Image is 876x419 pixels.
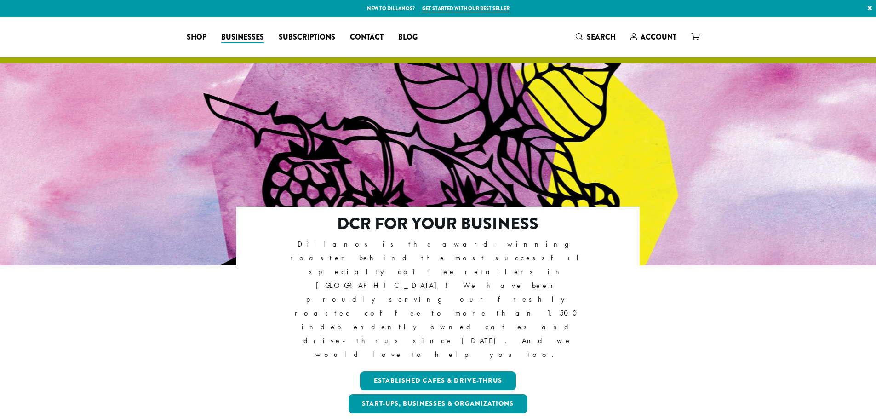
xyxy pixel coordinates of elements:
[279,32,335,43] span: Subscriptions
[221,32,264,43] span: Businesses
[398,32,418,43] span: Blog
[422,5,510,12] a: Get started with our best seller
[179,30,214,45] a: Shop
[587,32,616,42] span: Search
[360,371,516,390] a: Established Cafes & Drive-Thrus
[187,32,206,43] span: Shop
[349,394,528,413] a: Start-ups, Businesses & Organizations
[641,32,676,42] span: Account
[568,29,623,45] a: Search
[276,237,600,362] p: Dillanos is the award-winning roaster behind the most successful specialty coffee retailers in [G...
[350,32,384,43] span: Contact
[276,214,600,234] h2: DCR FOR YOUR BUSINESS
